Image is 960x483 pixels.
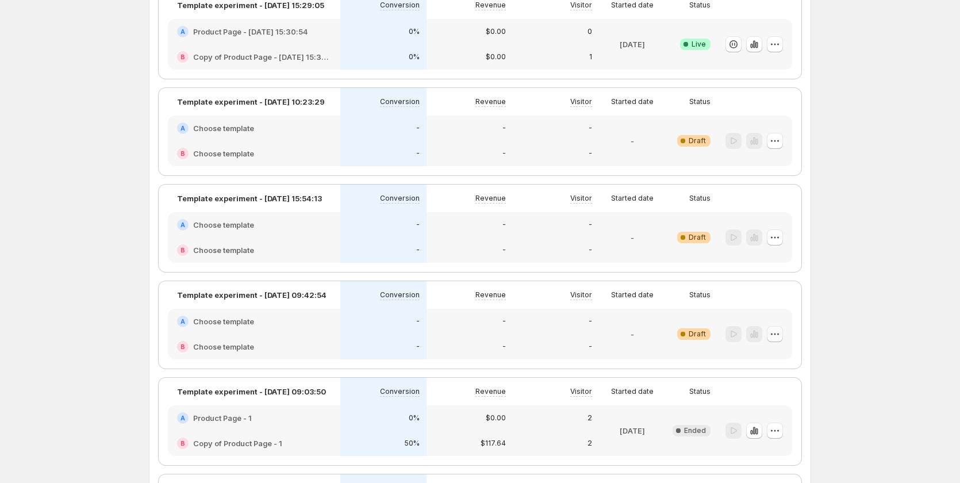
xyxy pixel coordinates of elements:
p: Conversion [380,1,420,10]
p: Visitor [570,97,592,106]
p: [DATE] [620,39,645,50]
h2: B [181,343,185,350]
p: Status [689,1,711,10]
p: Status [689,290,711,300]
p: $117.64 [481,439,506,448]
p: 2 [587,439,592,448]
h2: Choose template [193,341,254,352]
h2: A [181,125,185,132]
h2: A [181,318,185,325]
h2: B [181,150,185,157]
h2: Choose template [193,148,254,159]
p: Started date [611,194,654,203]
p: - [416,220,420,229]
span: Draft [689,233,706,242]
p: Conversion [380,97,420,106]
h2: B [181,440,185,447]
p: 0% [409,52,420,62]
span: Ended [684,426,706,435]
p: Visitor [570,290,592,300]
p: Template experiment - [DATE] 15:54:13 [177,193,322,204]
h2: B [181,247,185,254]
h2: Choose template [193,316,254,327]
p: $0.00 [486,27,506,36]
h2: Copy of Product Page - 1 [193,438,282,449]
p: Status [689,194,711,203]
p: Template experiment - [DATE] 10:23:29 [177,96,325,108]
p: 2 [587,413,592,423]
p: - [502,246,506,255]
p: - [589,149,592,158]
p: - [631,135,634,147]
p: Started date [611,97,654,106]
h2: Product Page - 1 [193,412,252,424]
p: Revenue [475,194,506,203]
p: Status [689,387,711,396]
p: - [502,317,506,326]
p: Conversion [380,194,420,203]
p: Started date [611,290,654,300]
p: - [589,317,592,326]
span: Live [692,40,706,49]
p: - [589,124,592,133]
p: 0% [409,27,420,36]
p: Visitor [570,1,592,10]
p: [DATE] [620,425,645,436]
h2: Choose template [193,244,254,256]
p: $0.00 [486,52,506,62]
h2: Copy of Product Page - [DATE] 15:30:54 [193,51,331,63]
h2: A [181,28,185,35]
p: - [416,124,420,133]
p: - [502,342,506,351]
p: 0% [409,413,420,423]
h2: B [181,53,185,60]
h2: A [181,415,185,421]
p: - [416,149,420,158]
p: Revenue [475,97,506,106]
span: Draft [689,329,706,339]
p: $0.00 [486,413,506,423]
h2: Choose template [193,219,254,231]
p: 50% [404,439,420,448]
span: Draft [689,136,706,145]
h2: Choose template [193,122,254,134]
p: - [631,232,634,243]
p: Template experiment - [DATE] 09:03:50 [177,386,326,397]
p: - [502,149,506,158]
h2: Product Page - [DATE] 15:30:54 [193,26,308,37]
p: Revenue [475,1,506,10]
p: Visitor [570,194,592,203]
p: - [502,220,506,229]
p: Revenue [475,290,506,300]
p: Revenue [475,387,506,396]
p: - [416,342,420,351]
p: Template experiment - [DATE] 09:42:54 [177,289,327,301]
p: - [416,246,420,255]
p: Conversion [380,290,420,300]
p: Status [689,97,711,106]
p: Conversion [380,387,420,396]
p: Visitor [570,387,592,396]
p: - [502,124,506,133]
p: Started date [611,1,654,10]
p: - [589,246,592,255]
h2: A [181,221,185,228]
p: - [589,342,592,351]
p: 1 [589,52,592,62]
p: - [631,328,634,340]
p: - [416,317,420,326]
p: Started date [611,387,654,396]
p: - [589,220,592,229]
p: 0 [587,27,592,36]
